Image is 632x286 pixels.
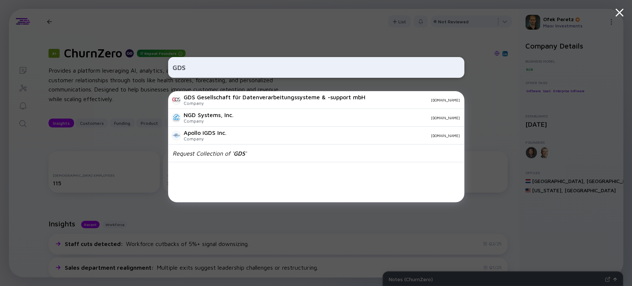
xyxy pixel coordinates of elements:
div: Company [184,136,227,142]
div: Apollo iGDS Inc. [184,129,227,136]
div: [DOMAIN_NAME] [233,133,460,138]
div: Company [184,100,365,106]
div: [DOMAIN_NAME] [240,116,460,120]
div: [DOMAIN_NAME] [371,98,460,102]
div: Company [184,118,234,124]
input: Search Company or Investor... [173,61,460,74]
div: GDS Gesellschaft für Datenverarbeitungssysteme & -support mbH [184,94,365,100]
div: Request Collection of ' ' [173,150,247,157]
span: GDS [234,150,245,157]
div: NGD Systems, Inc. [184,112,234,118]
